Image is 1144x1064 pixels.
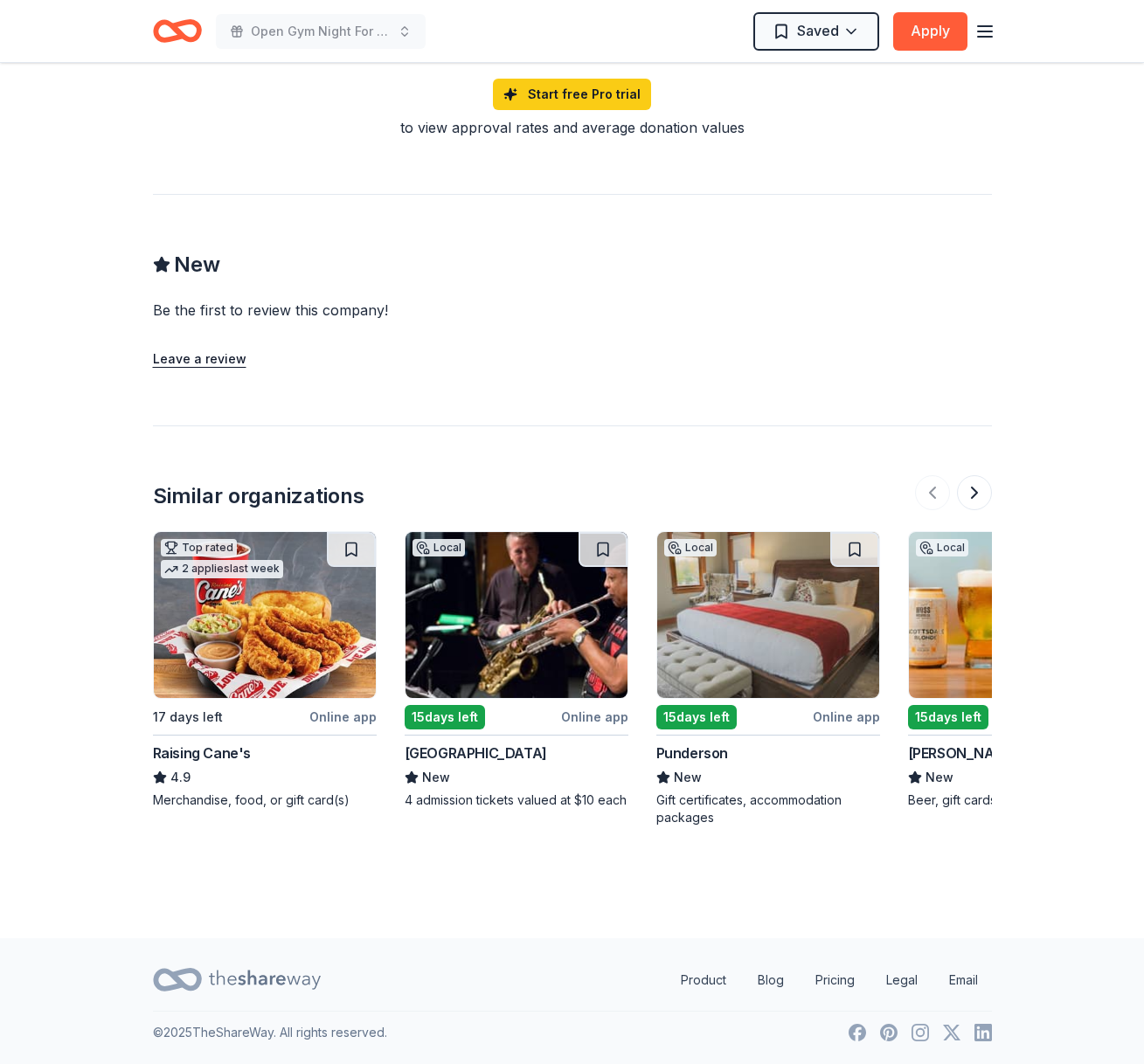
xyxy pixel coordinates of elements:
[916,539,968,556] div: Local
[656,791,880,826] div: Gift certificates, accommodation packages
[153,531,377,809] a: Image for Raising Cane's Top rated2 applieslast week17 days leftOnline appRaising Cane's4.9Mercha...
[405,743,547,763] div: [GEOGRAPHIC_DATA]
[405,705,485,729] div: 15 days left
[154,532,376,698] img: Image for Raising Cane's
[161,560,283,578] div: 2 applies last week
[935,963,992,998] a: Email
[153,300,600,321] div: Be the first to review this company!
[872,963,932,998] a: Legal
[153,482,364,510] div: Similar organizations
[926,767,953,788] span: New
[656,743,728,763] div: Punderson
[908,791,1132,809] div: Beer, gift cards, and merchandise
[801,963,869,998] a: Pricing
[893,12,967,51] button: Apply
[561,706,628,728] div: Online app
[153,707,223,728] div: 17 days left
[153,1022,387,1043] p: © 2025 TheShareWay. All rights reserved.
[216,14,426,49] button: Open Gym Night For Boy And girl
[406,532,627,698] img: Image for American Jazz Museum
[153,349,246,370] button: Leave a review
[422,767,450,788] span: New
[170,767,191,788] span: 4.9
[405,791,628,809] div: 4 admission tickets valued at $10 each
[674,767,702,788] span: New
[909,532,1131,698] img: Image for Huss Brewing
[153,117,992,138] div: to view approval rates and average donation values
[908,531,1132,809] a: Image for Huss BrewingLocal15days leftOnline app[PERSON_NAME] BrewingNewBeer, gift cards, and mer...
[667,963,740,998] a: Product
[153,10,202,52] a: Home
[744,963,798,998] a: Blog
[667,963,992,998] nav: quick links
[413,539,465,556] div: Local
[251,21,391,42] span: Open Gym Night For Boy And girl
[405,531,628,809] a: Image for American Jazz MuseumLocal15days leftOnline app[GEOGRAPHIC_DATA]New4 admission tickets v...
[656,705,737,729] div: 15 days left
[656,531,880,826] a: Image for PundersonLocal15days leftOnline appPundersonNewGift certificates, accommodation packages
[657,532,879,698] img: Image for Punderson
[753,12,879,51] button: Saved
[908,743,1077,763] div: [PERSON_NAME] Brewing
[493,79,651,110] a: Start free Pro trial
[174,251,220,279] span: New
[153,791,377,809] div: Merchandise, food, or gift card(s)
[309,706,377,728] div: Online app
[664,539,717,556] div: Local
[908,705,988,729] div: 15 days left
[813,706,880,728] div: Online app
[161,539,237,556] div: Top rated
[797,19,839,42] span: Saved
[153,743,251,763] div: Raising Cane's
